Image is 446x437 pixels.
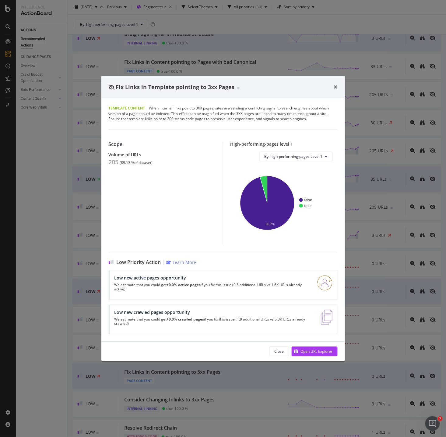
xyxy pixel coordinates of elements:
[109,142,216,147] div: Scope
[109,106,338,122] div: When internal links point to 3XX pages, sites are sending a conflicting signal to search engines ...
[114,283,310,292] p: We estimate that you could get if you fix this issue (0.6 additional URLs vs 1.6K URLs already ac...
[237,87,240,89] img: Equal
[114,276,310,281] div: Low new active pages opportunity
[109,106,145,111] span: Template Content
[275,349,284,354] div: Close
[425,416,440,431] iframe: Intercom live chat
[114,317,314,326] p: We estimate that you could get if you fix this issue (1.9 additional URLs vs 5.0K URLs already cr...
[120,161,153,165] div: ( 89.13 % of dataset )
[117,260,161,265] span: Low Priority Action
[317,276,332,291] img: RO06QsNG.png
[321,310,332,325] img: e5DMFwAAAABJRU5ErkJggg==
[304,198,312,202] text: false
[304,204,311,208] text: true
[109,159,119,166] div: 205
[292,347,338,356] button: Open URL Explorer
[266,223,274,226] text: 95.7%
[438,416,443,421] span: 1
[101,76,345,361] div: modal
[269,347,289,356] button: Close
[167,283,201,288] strong: +0.0% active pages
[116,83,235,90] span: Fix Links in Template pointing to 3xx Pages
[230,142,338,147] div: High-performing-pages level 1
[173,260,196,265] div: Learn More
[146,106,148,111] span: |
[166,260,196,265] a: Learn More
[114,310,314,315] div: Low new crawled pages opportunity
[109,152,216,158] div: Volume of URLs
[265,154,323,159] span: By: high-performing-pages Level 1
[109,85,115,89] div: eye-slash
[259,152,333,161] button: By: high-performing-pages Level 1
[334,83,338,91] div: times
[301,349,333,354] div: Open URL Explorer
[167,317,204,322] strong: +0.0% crawled pages
[235,166,333,240] svg: A chart.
